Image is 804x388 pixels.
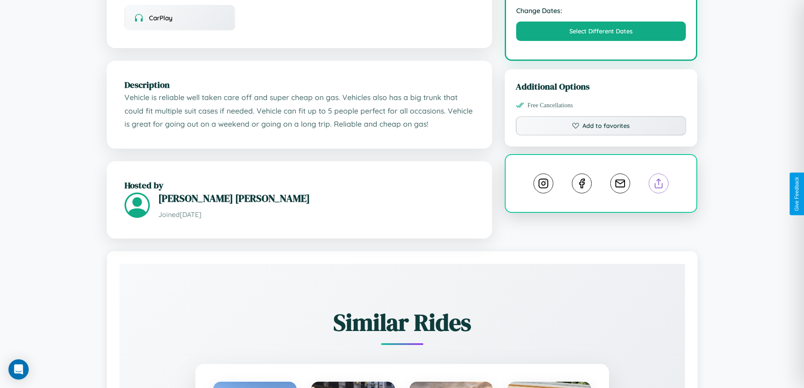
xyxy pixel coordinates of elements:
button: Add to favorites [516,116,687,136]
h3: [PERSON_NAME] [PERSON_NAME] [158,191,474,205]
div: Open Intercom Messenger [8,359,29,380]
span: Free Cancellations [528,102,573,109]
h3: Additional Options [516,80,687,92]
p: Vehicle is reliable well taken care off and super cheap on gas. Vehicles also has a big trunk tha... [125,91,474,131]
button: Select Different Dates [516,22,686,41]
strong: Change Dates: [516,6,686,15]
div: Give Feedback [794,177,800,211]
h2: Similar Rides [149,306,655,339]
h2: Description [125,79,474,91]
p: Joined [DATE] [158,209,474,221]
h2: Hosted by [125,179,474,191]
span: CarPlay [149,14,173,22]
